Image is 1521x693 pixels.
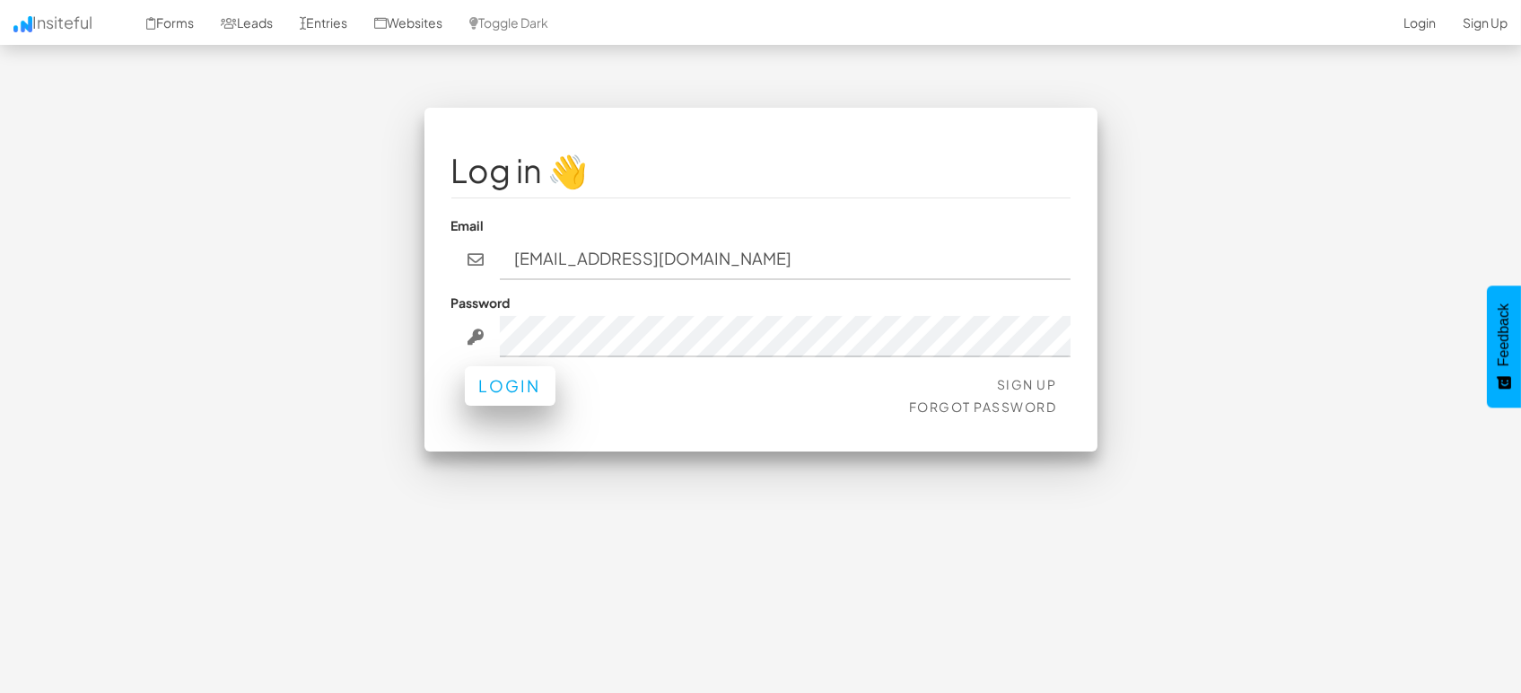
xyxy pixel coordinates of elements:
label: Password [451,294,511,311]
button: Feedback - Show survey [1487,285,1521,408]
h1: Log in 👋 [451,153,1071,189]
a: Forgot Password [909,399,1057,415]
span: Feedback [1496,303,1512,366]
button: Login [465,366,555,406]
input: john@doe.com [500,239,1071,280]
label: Email [451,216,485,234]
a: Sign Up [997,376,1057,392]
img: icon.png [13,16,32,32]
